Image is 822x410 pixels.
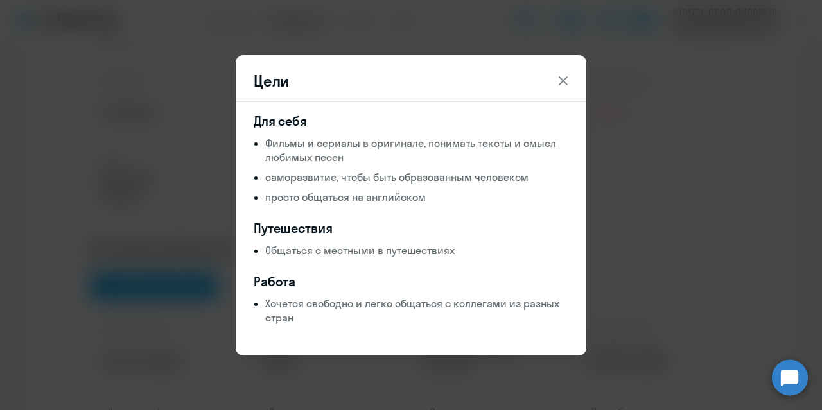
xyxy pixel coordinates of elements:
[254,273,568,291] h4: Работа
[236,71,586,91] header: Цели
[265,190,568,204] p: просто общаться на английском
[265,136,568,164] p: Фильмы и сериалы в оригинале, понимать тексты и смысл любимых песен
[265,243,568,257] p: Общаться с местными в путешествиях
[265,170,568,184] p: саморазвитие, чтобы быть образованным человеком
[254,219,568,237] h4: Путешествия
[254,112,568,130] h4: Для себя
[265,296,568,325] p: Хочется свободно и легко общаться с коллегами из разных стран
